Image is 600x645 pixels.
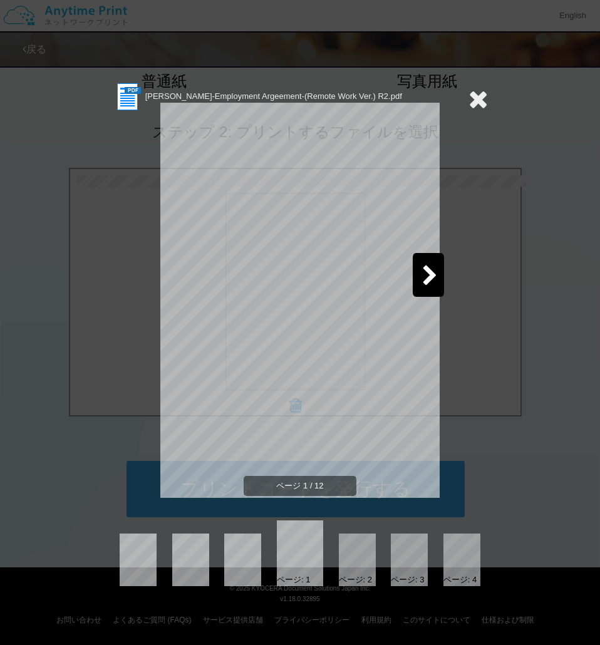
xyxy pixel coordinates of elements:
[277,574,310,586] div: ページ: 1
[244,476,356,497] span: ページ 1 / 12
[339,574,372,586] div: ページ: 2
[391,574,424,586] div: ページ: 3
[443,574,477,586] div: ページ: 4
[145,91,402,101] span: [PERSON_NAME]-Employment Argeement-(Remote Work Ver.) R2.pdf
